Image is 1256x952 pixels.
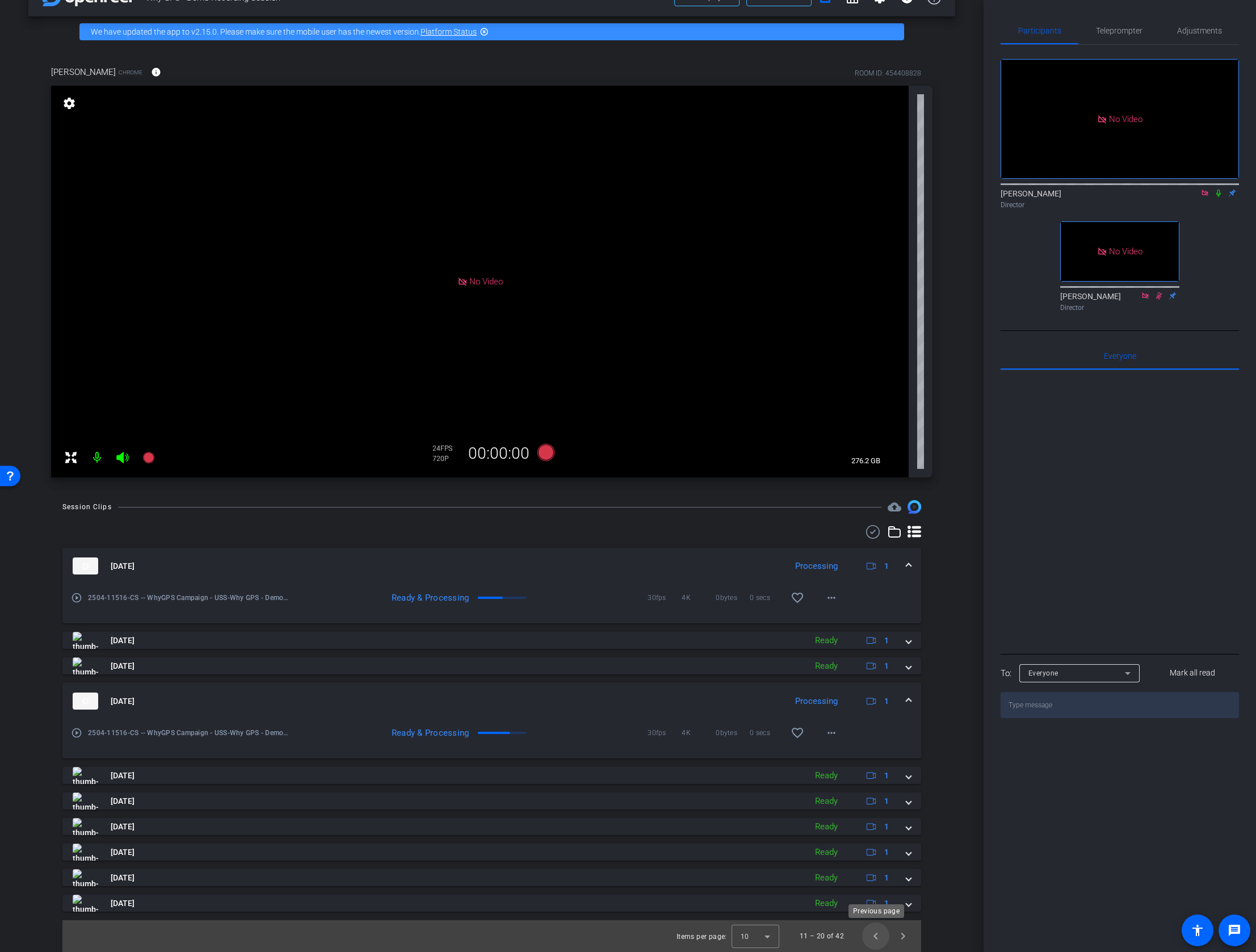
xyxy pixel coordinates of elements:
[111,770,135,782] span: [DATE]
[1028,669,1058,677] span: Everyone
[469,276,503,287] span: No Video
[62,683,921,719] mat-expansion-panel-header: thumb-nail[DATE]Processing1
[1018,27,1061,35] span: Participants
[480,27,489,36] mat-icon: highlight_off
[791,726,804,740] mat-icon: favorite_border
[1060,291,1179,313] div: [PERSON_NAME]
[1177,27,1222,35] span: Adjustments
[1001,188,1239,210] div: [PERSON_NAME]
[825,591,838,605] mat-icon: more_horiz
[111,795,135,807] span: [DATE]
[151,67,161,77] mat-icon: info
[73,657,98,674] img: thumb-nail
[1001,667,1011,680] div: To:
[111,872,135,884] span: [DATE]
[111,846,135,858] span: [DATE]
[648,592,682,603] span: 30fps
[825,726,838,740] mat-icon: more_horiz
[750,592,784,603] span: 0 secs
[1104,352,1136,360] span: Everyone
[461,444,537,463] div: 00:00:00
[73,895,98,912] img: thumb-nail
[62,767,921,784] mat-expansion-panel-header: thumb-nail[DATE]Ready1
[889,922,917,950] button: Next page
[800,930,844,942] div: 11 – 20 of 42
[62,548,921,584] mat-expansion-panel-header: thumb-nail[DATE]Processing1
[809,846,843,859] div: Ready
[884,898,889,909] span: 1
[884,635,889,647] span: 1
[888,500,901,514] span: Destinations for your clips
[809,820,843,833] div: Ready
[71,727,82,739] mat-icon: play_circle_outline
[809,795,843,808] div: Ready
[71,592,82,603] mat-icon: play_circle_outline
[1170,667,1215,679] span: Mark all read
[884,660,889,672] span: 1
[884,821,889,833] span: 1
[111,560,135,572] span: [DATE]
[62,584,921,623] div: thumb-nail[DATE]Processing1
[62,792,921,810] mat-expansion-panel-header: thumb-nail[DATE]Ready1
[1191,924,1204,937] mat-icon: accessibility
[119,68,142,77] span: Chrome
[62,657,921,674] mat-expansion-panel-header: thumb-nail[DATE]Ready1
[62,632,921,649] mat-expansion-panel-header: thumb-nail[DATE]Ready1
[789,695,843,708] div: Processing
[73,693,98,710] img: thumb-nail
[62,895,921,912] mat-expansion-panel-header: thumb-nail[DATE]Ready1
[1146,663,1240,683] button: Mark all read
[73,557,98,574] img: thumb-nail
[111,660,135,672] span: [DATE]
[884,795,889,807] span: 1
[716,592,750,603] span: 0bytes
[855,68,921,78] div: ROOM ID: 454408828
[111,635,135,647] span: [DATE]
[377,727,475,739] div: Ready & Processing
[62,501,112,513] div: Session Clips
[682,592,716,603] span: 4K
[1060,303,1179,313] div: Director
[62,719,921,758] div: thumb-nail[DATE]Processing1
[888,500,901,514] mat-icon: cloud_upload
[432,454,461,463] div: 720P
[682,727,716,739] span: 4K
[908,500,921,514] img: Session clips
[1096,27,1142,35] span: Teleprompter
[884,560,889,572] span: 1
[716,727,750,739] span: 0bytes
[62,818,921,835] mat-expansion-panel-header: thumb-nail[DATE]Ready1
[62,869,921,886] mat-expansion-panel-header: thumb-nail[DATE]Ready1
[73,869,98,886] img: thumb-nail
[62,844,921,861] mat-expansion-panel-header: thumb-nail[DATE]Ready1
[88,727,290,739] span: 2504-11516-CS -- WhyGPS Campaign - USS-Why GPS - Demo Recording Session-[PERSON_NAME]-2025-08-26-...
[1109,246,1142,257] span: No Video
[791,591,804,605] mat-icon: favorite_border
[862,922,889,950] button: Previous page
[73,767,98,784] img: thumb-nail
[848,904,904,918] div: Previous page
[884,872,889,884] span: 1
[377,592,475,603] div: Ready & Processing
[809,871,843,884] div: Ready
[111,695,135,707] span: [DATE]
[1001,200,1239,210] div: Director
[73,818,98,835] img: thumb-nail
[73,792,98,810] img: thumb-nail
[809,769,843,782] div: Ready
[884,770,889,782] span: 1
[111,821,135,833] span: [DATE]
[809,634,843,647] div: Ready
[51,66,116,78] span: [PERSON_NAME]
[111,898,135,909] span: [DATE]
[73,632,98,649] img: thumb-nail
[61,97,77,110] mat-icon: settings
[809,660,843,673] div: Ready
[1109,114,1142,124] span: No Video
[809,897,843,910] div: Ready
[884,846,889,858] span: 1
[847,454,884,468] span: 276.2 GB
[884,695,889,707] span: 1
[432,444,461,453] div: 24
[421,27,477,36] a: Platform Status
